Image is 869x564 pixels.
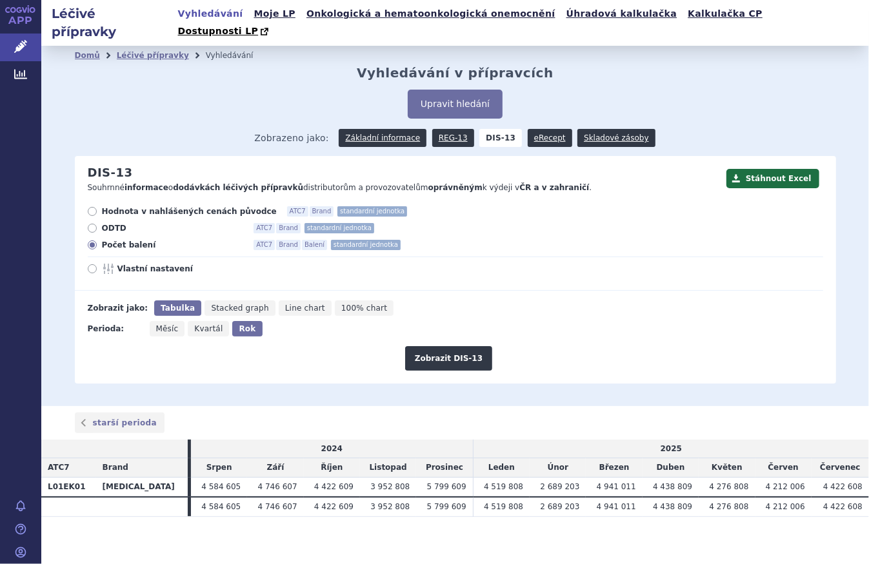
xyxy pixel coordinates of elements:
[473,458,530,478] td: Leden
[88,182,720,193] p: Souhrnné o distributorům a provozovatelům k výdeji v .
[314,482,354,491] span: 4 422 609
[156,324,179,333] span: Měsíc
[201,502,241,511] span: 4 584 605
[823,482,863,491] span: 4 422 608
[201,482,241,491] span: 4 584 605
[357,65,554,81] h2: Vyhledávání v přípravcích
[540,502,579,511] span: 2 689 203
[258,482,297,491] span: 4 746 607
[653,502,692,511] span: 4 438 809
[339,129,426,147] a: Základní informace
[41,5,174,41] h2: Léčivé přípravky
[41,478,96,497] th: L01EK01
[254,223,275,233] span: ATC7
[432,129,474,147] a: REG-13
[428,183,483,192] strong: oprávněným
[285,304,325,313] span: Line chart
[117,264,259,274] span: Vlastní nastavení
[239,324,255,333] span: Rok
[102,206,277,217] span: Hodnota v nahlášených cenách původce
[479,129,522,147] strong: DIS-13
[276,240,301,250] span: Brand
[191,458,247,478] td: Srpen
[408,90,503,119] button: Upravit hledání
[88,321,143,336] div: Perioda:
[726,169,819,188] button: Stáhnout Excel
[755,458,812,478] td: Červen
[125,183,168,192] strong: informace
[337,206,407,217] span: standardní jednotka
[305,223,374,233] span: standardní jednotka
[48,463,70,472] span: ATC7
[310,206,334,217] span: Brand
[96,478,188,497] th: [MEDICAL_DATA]
[405,346,492,371] button: Zobrazit DIS-13
[709,502,748,511] span: 4 276 808
[370,482,410,491] span: 3 952 808
[586,458,642,478] td: Březen
[102,223,244,233] span: ODTD
[519,183,589,192] strong: ČR a v zahraničí
[102,240,244,250] span: Počet balení
[194,324,223,333] span: Kvartál
[473,440,869,458] td: 2025
[103,463,128,472] span: Brand
[370,502,410,511] span: 3 952 808
[211,304,268,313] span: Stacked graph
[287,206,308,217] span: ATC7
[563,5,681,23] a: Úhradová kalkulačka
[174,5,247,23] a: Vyhledávání
[88,166,133,180] h2: DIS-13
[254,240,275,250] span: ATC7
[528,129,572,147] a: eRecept
[88,300,148,316] div: Zobrazit jako:
[206,46,270,65] li: Vyhledávání
[75,51,100,60] a: Domů
[258,502,297,511] span: 4 746 607
[484,502,523,511] span: 4 519 808
[484,482,523,491] span: 4 519 808
[427,502,466,511] span: 5 799 609
[191,440,473,458] td: 2024
[427,482,466,491] span: 5 799 609
[250,5,299,23] a: Moje LP
[597,482,636,491] span: 4 941 011
[416,458,473,478] td: Prosinec
[709,482,748,491] span: 4 276 808
[540,482,579,491] span: 2 689 203
[173,183,303,192] strong: dodávkách léčivých přípravků
[823,502,863,511] span: 4 422 608
[577,129,655,147] a: Skladové zásoby
[303,5,559,23] a: Onkologická a hematoonkologická onemocnění
[766,482,805,491] span: 4 212 006
[766,502,805,511] span: 4 212 006
[360,458,416,478] td: Listopad
[161,304,195,313] span: Tabulka
[117,51,189,60] a: Léčivé přípravky
[254,129,329,147] span: Zobrazeno jako:
[331,240,401,250] span: standardní jednotka
[341,304,387,313] span: 100% chart
[597,502,636,511] span: 4 941 011
[812,458,869,478] td: Červenec
[276,223,301,233] span: Brand
[314,502,354,511] span: 4 422 609
[178,26,259,36] span: Dostupnosti LP
[684,5,766,23] a: Kalkulačka CP
[653,482,692,491] span: 4 438 809
[530,458,586,478] td: Únor
[643,458,699,478] td: Duben
[699,458,755,478] td: Květen
[75,413,165,433] a: starší perioda
[304,458,360,478] td: Říjen
[174,23,275,41] a: Dostupnosti LP
[247,458,303,478] td: Září
[302,240,327,250] span: Balení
